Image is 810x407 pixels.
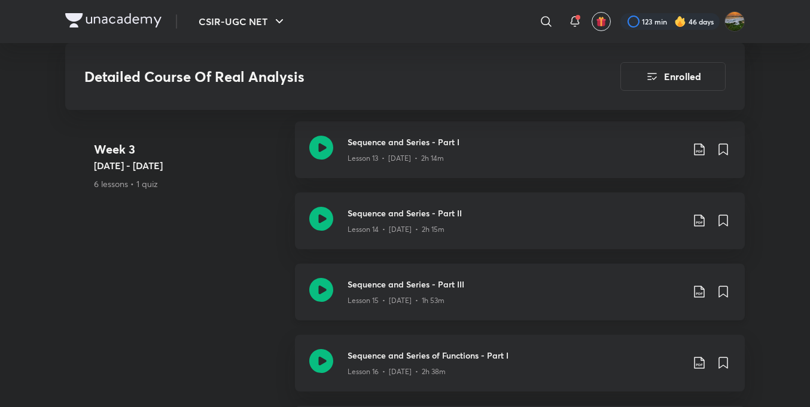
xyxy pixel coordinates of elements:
img: Rudrapratap Sharma [724,11,745,32]
a: Sequence and Series - Part ILesson 13 • [DATE] • 2h 14m [295,121,745,192]
img: Company Logo [65,13,162,27]
h3: Sequence and Series - Part II [348,207,683,219]
p: Lesson 15 • [DATE] • 1h 53m [348,295,444,306]
h4: Week 3 [94,140,285,158]
h3: Sequence and Series - Part III [348,278,683,290]
a: Company Logo [65,13,162,30]
a: Sequence and Series - Part IILesson 14 • [DATE] • 2h 15m [295,192,745,264]
h3: Detailed Course Of Real Analysis [84,68,553,85]
img: avatar [596,16,607,27]
p: Lesson 13 • [DATE] • 2h 14m [348,153,444,164]
p: 6 lessons • 1 quiz [94,178,285,190]
button: Enrolled [620,62,726,91]
h5: [DATE] - [DATE] [94,158,285,173]
img: streak [674,16,686,27]
button: CSIR-UGC NET [191,10,294,33]
h3: Sequence and Series - Part I [348,136,683,148]
a: Sequence and Series - Part IIILesson 15 • [DATE] • 1h 53m [295,264,745,335]
a: Sequence and Series of Functions - Part ILesson 16 • [DATE] • 2h 38m [295,335,745,406]
p: Lesson 14 • [DATE] • 2h 15m [348,224,444,235]
p: Lesson 16 • [DATE] • 2h 38m [348,366,446,377]
button: avatar [592,12,611,31]
h3: Sequence and Series of Functions - Part I [348,349,683,362]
